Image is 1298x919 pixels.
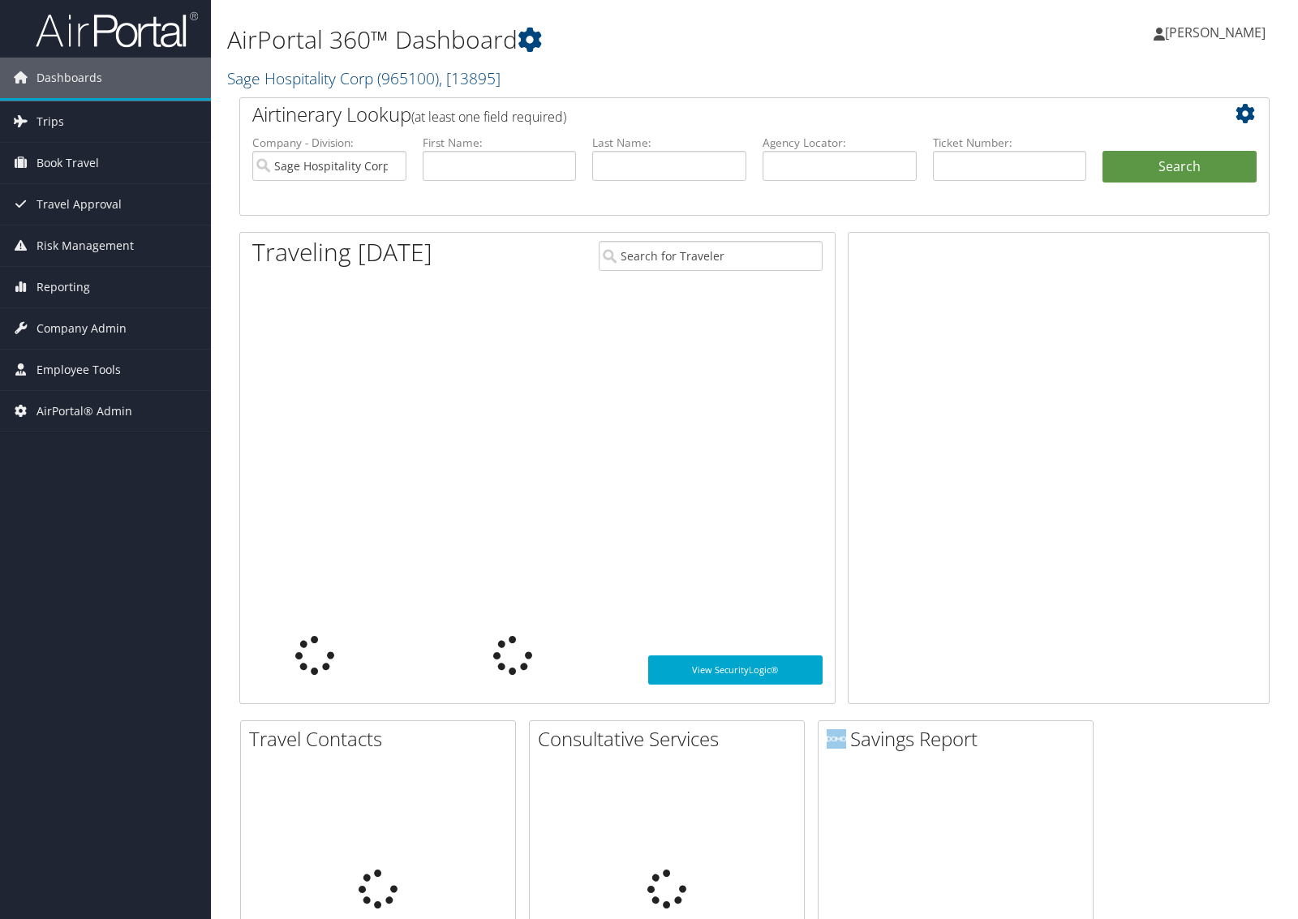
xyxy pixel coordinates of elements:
h1: AirPortal 360™ Dashboard [227,23,931,57]
label: Ticket Number: [933,135,1087,151]
span: [PERSON_NAME] [1165,24,1266,41]
span: (at least one field required) [411,108,566,126]
img: airportal-logo.png [36,11,198,49]
label: Agency Locator: [763,135,917,151]
h2: Savings Report [827,725,1093,753]
span: Employee Tools [37,350,121,390]
span: Travel Approval [37,184,122,225]
input: Search for Traveler [599,241,822,271]
span: Book Travel [37,143,99,183]
button: Search [1102,151,1257,183]
span: AirPortal® Admin [37,391,132,432]
span: Dashboards [37,58,102,98]
a: View SecurityLogic® [648,655,822,685]
h2: Consultative Services [538,725,804,753]
span: , [ 13895 ] [439,67,501,89]
span: Company Admin [37,308,127,349]
label: Last Name: [592,135,746,151]
label: Company - Division: [252,135,406,151]
span: ( 965100 ) [377,67,439,89]
h2: Travel Contacts [249,725,515,753]
a: [PERSON_NAME] [1154,8,1282,57]
img: domo-logo.png [827,729,846,749]
span: Risk Management [37,225,134,266]
label: First Name: [423,135,577,151]
span: Trips [37,101,64,142]
h2: Airtinerary Lookup [252,101,1171,128]
span: Reporting [37,267,90,307]
h1: Traveling [DATE] [252,235,432,269]
a: Sage Hospitality Corp [227,67,501,89]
